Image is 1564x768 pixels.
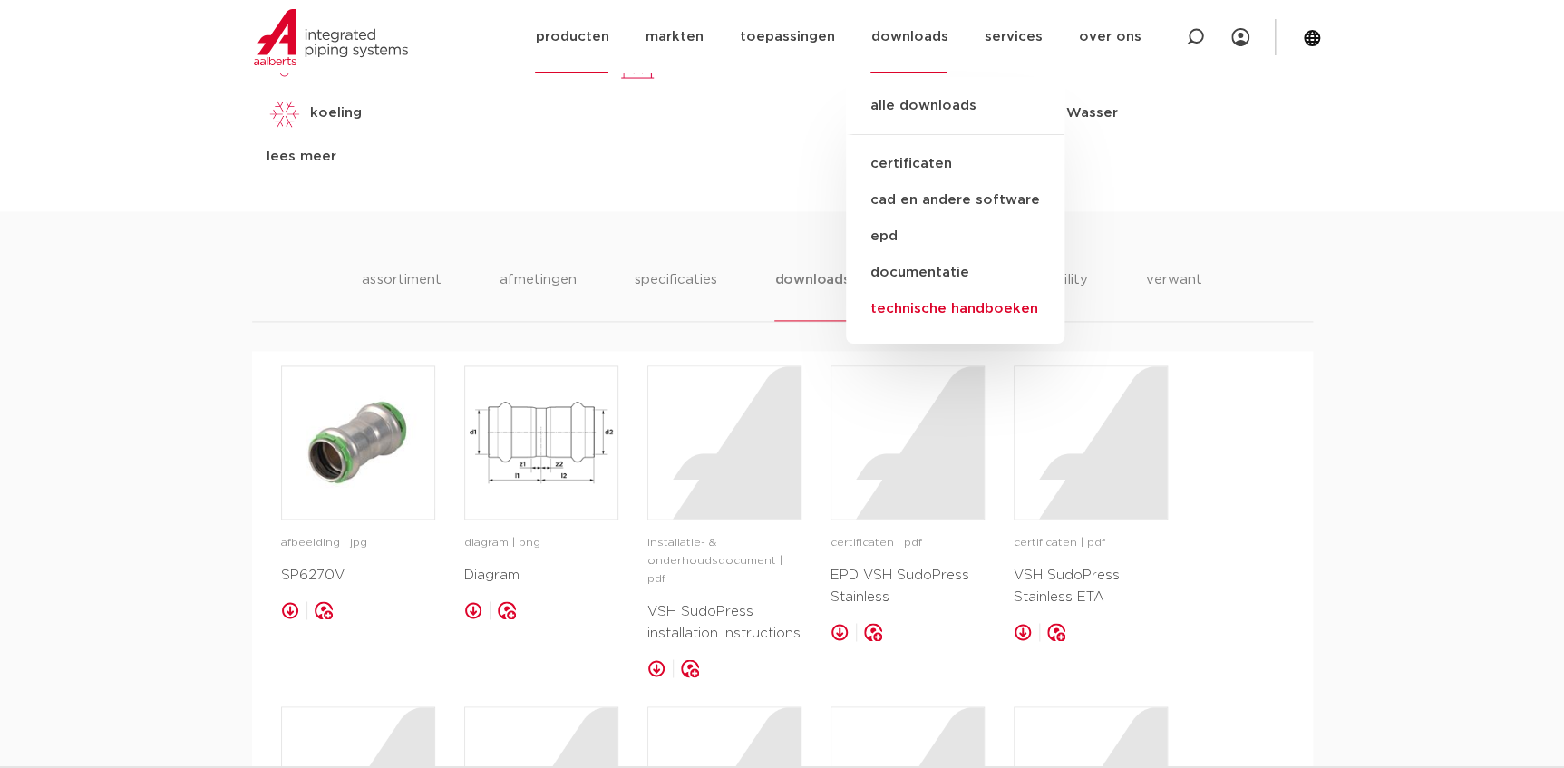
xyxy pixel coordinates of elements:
[647,534,801,588] p: installatie- & onderhoudsdocument | pdf
[1014,534,1168,552] p: certificaten | pdf
[774,269,850,321] li: downloads
[634,269,716,321] li: specificaties
[465,366,617,519] img: image for Diagram
[647,601,801,645] p: VSH SudoPress installation instructions
[464,365,618,520] a: image for Diagram
[831,534,985,552] p: certificaten | pdf
[267,146,592,168] div: lees meer
[281,565,435,587] p: SP6270V
[464,565,618,587] p: Diagram
[846,182,1064,219] a: cad en andere software
[846,95,1064,135] a: alle downloads
[846,146,1064,182] a: certificaten
[846,255,1064,291] a: documentatie
[281,534,435,552] p: afbeelding | jpg
[499,269,576,321] li: afmetingen
[282,366,434,519] img: image for SP6270V
[362,269,441,321] li: assortiment
[1146,269,1202,321] li: verwant
[310,102,362,124] p: koeling
[281,365,435,520] a: image for SP6270V
[846,291,1064,327] a: technische handboeken
[464,534,618,552] p: diagram | png
[1015,102,1118,124] p: ÖVGW Wasser
[1014,565,1168,608] p: VSH SudoPress Stainless ETA
[846,219,1064,255] a: epd
[972,146,1297,168] div: lees meer
[267,95,303,131] img: koeling
[831,565,985,608] p: EPD VSH SudoPress Stainless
